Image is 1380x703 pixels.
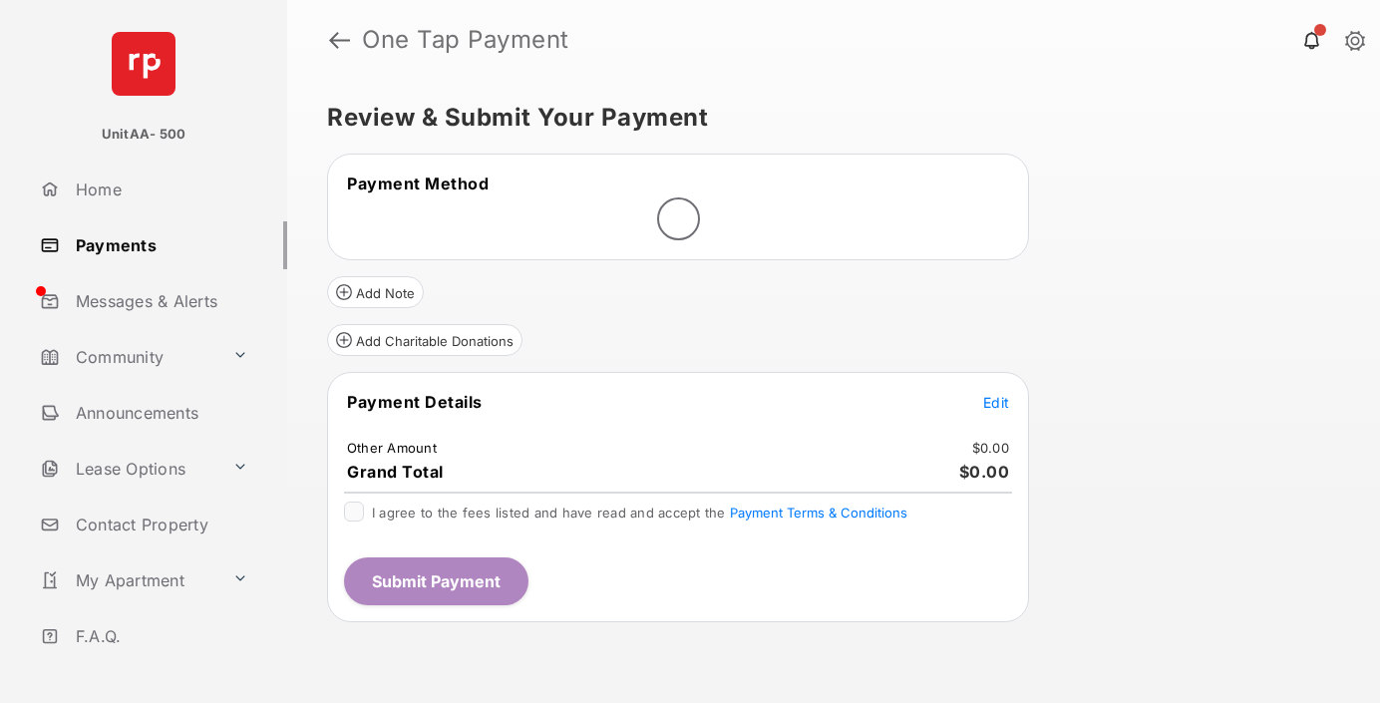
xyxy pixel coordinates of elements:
a: My Apartment [32,556,224,604]
td: $0.00 [971,439,1010,457]
strong: One Tap Payment [362,28,569,52]
span: Edit [983,394,1009,411]
button: I agree to the fees listed and have read and accept the [730,505,907,521]
span: $0.00 [959,462,1010,482]
a: Community [32,333,224,381]
button: Submit Payment [344,557,528,605]
button: Edit [983,392,1009,412]
a: Home [32,166,287,213]
a: Messages & Alerts [32,277,287,325]
a: Contact Property [32,501,287,548]
button: Add Charitable Donations [327,324,522,356]
a: Announcements [32,389,287,437]
button: Add Note [327,276,424,308]
a: Payments [32,221,287,269]
a: Lease Options [32,445,224,493]
td: Other Amount [346,439,438,457]
span: Payment Details [347,392,483,412]
span: Payment Method [347,174,489,193]
span: Grand Total [347,462,444,482]
a: F.A.Q. [32,612,287,660]
span: I agree to the fees listed and have read and accept the [372,505,907,521]
h5: Review & Submit Your Payment [327,106,1324,130]
p: UnitAA- 500 [102,125,186,145]
img: svg+xml;base64,PHN2ZyB4bWxucz0iaHR0cDovL3d3dy53My5vcmcvMjAwMC9zdmciIHdpZHRoPSI2NCIgaGVpZ2h0PSI2NC... [112,32,175,96]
